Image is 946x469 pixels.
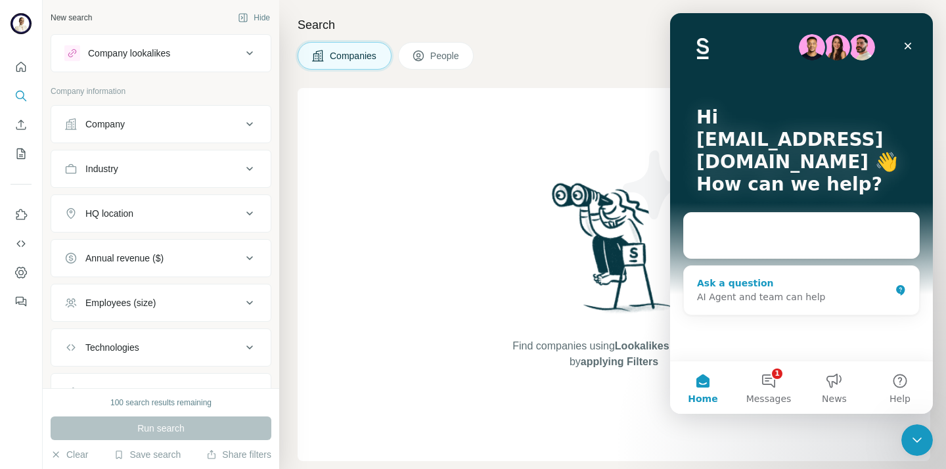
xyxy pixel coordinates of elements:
button: Industry [51,153,271,185]
button: Dashboard [11,261,32,284]
span: Find companies using or by [508,338,719,370]
span: applying Filters [581,356,658,367]
button: Hide [229,8,279,28]
button: My lists [11,142,32,166]
iframe: Intercom live chat [901,424,933,456]
div: New search [51,12,92,24]
button: Feedback [11,290,32,313]
button: Quick start [11,55,32,79]
span: Lookalikes search [615,340,706,351]
div: Company lookalikes [88,47,170,60]
button: Search [11,84,32,108]
button: Annual revenue ($) [51,242,271,274]
button: Use Surfe API [11,232,32,256]
button: Technologies [51,332,271,363]
p: Company information [51,85,271,97]
div: Keywords [85,386,125,399]
button: Clear [51,448,88,461]
button: Keywords [51,376,271,408]
img: Surfe Illustration - Woman searching with binoculars [546,179,683,326]
iframe: Intercom live chat [670,13,933,414]
div: Annual revenue ($) [85,252,164,265]
button: Use Surfe on LinkedIn [11,203,32,227]
div: HQ location [85,207,133,220]
button: Save search [114,448,181,461]
div: 100 search results remaining [110,397,212,409]
button: Share filters [206,448,271,461]
img: Surfe Illustration - Stars [614,141,732,259]
button: Company lookalikes [51,37,271,69]
button: Employees (size) [51,287,271,319]
div: Industry [85,162,118,175]
div: Technologies [85,341,139,354]
div: Employees (size) [85,296,156,309]
button: Enrich CSV [11,113,32,137]
div: Company [85,118,125,131]
span: People [430,49,461,62]
span: Companies [330,49,378,62]
h4: Search [298,16,930,34]
img: Avatar [11,13,32,34]
button: HQ location [51,198,271,229]
button: Company [51,108,271,140]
